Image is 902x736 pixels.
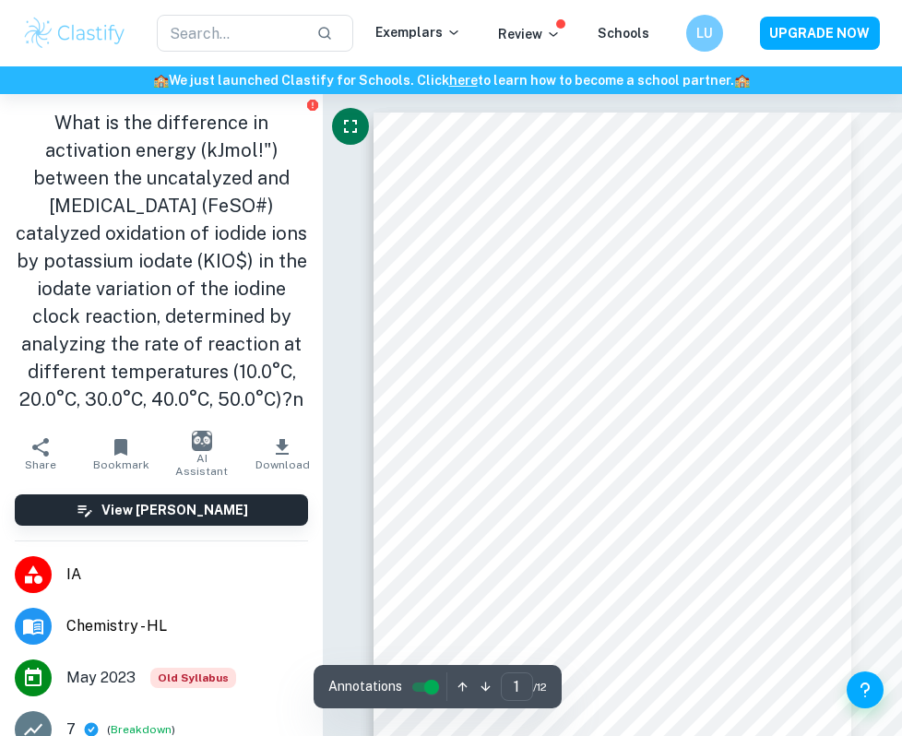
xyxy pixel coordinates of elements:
button: UPGRADE NOW [760,17,880,50]
button: Help and Feedback [847,671,884,708]
span: Bookmark [93,458,149,471]
span: IA [66,564,308,586]
button: Download [243,428,324,480]
h6: LU [694,23,715,43]
button: Fullscreen [332,108,369,145]
p: Exemplars [375,22,461,42]
button: AI Assistant [161,428,243,480]
button: Report issue [305,98,319,112]
span: Chemistry - HL [66,615,308,637]
img: Clastify logo [22,15,127,52]
span: / 12 [533,679,547,695]
a: Schools [598,26,649,41]
button: LU [686,15,723,52]
input: Search... [157,15,302,52]
span: AI Assistant [172,452,231,478]
span: Annotations [328,677,402,696]
button: View [PERSON_NAME] [15,494,308,526]
a: here [449,73,478,88]
h1: What is the difference in activation energy (kJmol!") between the uncatalyzed and [MEDICAL_DATA] ... [15,109,308,413]
span: Old Syllabus [150,668,236,688]
h6: View [PERSON_NAME] [101,500,248,520]
span: 🏫 [734,73,750,88]
span: Download [255,458,310,471]
div: Starting from the May 2025 session, the Chemistry IA requirements have changed. It's OK to refer ... [150,668,236,688]
span: Share [25,458,56,471]
h6: We just launched Clastify for Schools. Click to learn how to become a school partner. [4,70,898,90]
button: Bookmark [81,428,162,480]
span: 🏫 [153,73,169,88]
p: Review [498,24,561,44]
span: May 2023 [66,667,136,689]
img: AI Assistant [192,431,212,451]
